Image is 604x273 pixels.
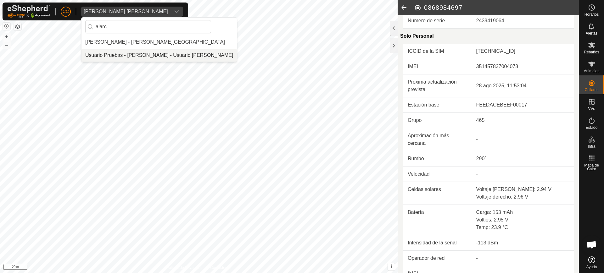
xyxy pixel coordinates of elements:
span: Alertas [586,31,597,35]
div: [PERSON_NAME] [PERSON_NAME] [84,9,168,14]
button: – [3,41,10,49]
div: Voltaje derecho: 2.96 V [476,193,569,201]
td: ICCID de la SIM [403,44,471,59]
span: ° [484,156,486,161]
td: Operador de red [403,251,471,266]
td: -113 dBm [471,235,574,251]
span: Collares [584,88,598,92]
td: - [471,167,574,182]
div: [PERSON_NAME] - [PERSON_NAME][GEOGRAPHIC_DATA] [85,38,225,46]
span: Animales [584,69,599,73]
div: Voltaje [PERSON_NAME]: 2.94 V [476,186,569,193]
td: Batería [403,205,471,235]
span: Horarios [584,13,599,16]
td: Estación base [403,97,471,113]
li: Alarcia Monja Farm [81,36,237,48]
div: Temp: 23.9 °C [476,224,569,231]
button: + [3,33,10,41]
button: Restablecer Mapa [3,23,10,30]
td: [TECHNICAL_ID] [471,44,574,59]
button: i [388,263,395,270]
td: 290 [471,151,574,167]
div: dropdown trigger [171,7,183,17]
a: Contáctenos [210,265,231,270]
div: Voltios: 2.95 V [476,216,569,224]
a: Chat abierto [582,235,601,254]
td: FEEDACEBEEF00017 [471,97,574,113]
span: Pilar Villegas Susaeta [81,7,171,17]
h2: 0868984697 [414,4,579,11]
div: Usuario Pruebas - [PERSON_NAME] - Usuario [PERSON_NAME] [85,52,233,59]
a: Política de Privacidad [166,265,203,270]
td: Próxima actualización prevista [403,74,471,97]
td: Rumbo [403,151,471,167]
div: Carga: 153 mAh [476,209,569,216]
td: Velocidad [403,167,471,182]
span: VVs [588,107,595,111]
img: Logo Gallagher [8,5,50,18]
span: Mapa de Calor [581,163,602,171]
input: Buscar por región, país, empresa o propiedad [85,20,211,33]
button: Capas del Mapa [14,23,21,30]
td: 351457837004073 [471,59,574,74]
span: Rebaños [584,50,599,54]
td: Grupo [403,113,471,128]
td: Número de serie [403,13,471,29]
ul: Option List [81,36,237,62]
td: Intensidad de la señal [403,235,471,251]
td: Aproximación más cercana [403,128,471,151]
td: Celdas solares [403,182,471,205]
li: Usuario Pruebas - Gregorio Alarcia [81,49,237,62]
td: IMEI [403,59,471,74]
td: 465 [471,113,574,128]
td: - [471,128,574,151]
span: Estado [586,126,597,129]
span: Infra [588,145,595,148]
td: - [471,251,574,266]
td: 28 ago 2025, 11:53:04 [471,74,574,97]
a: Ayuda [579,254,604,271]
span: i [391,264,392,269]
div: 2439419064 [476,17,569,25]
div: Solo Personal [400,29,574,44]
span: Ayuda [586,265,597,269]
span: CC [63,8,69,15]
